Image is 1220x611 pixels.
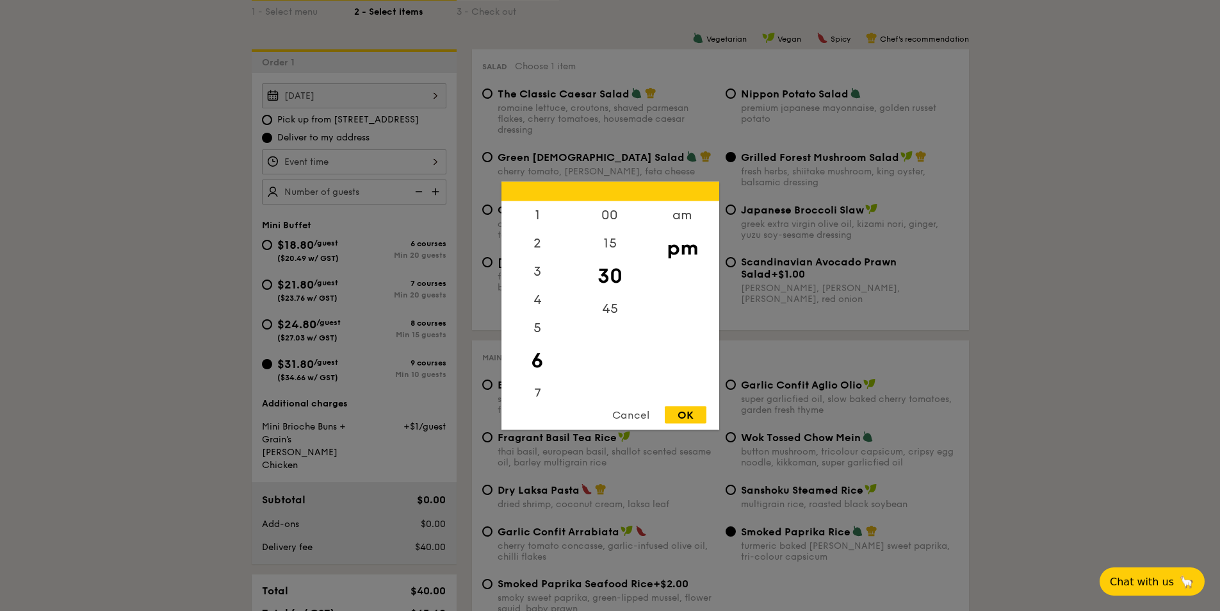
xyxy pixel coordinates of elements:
[574,201,646,229] div: 00
[574,257,646,294] div: 30
[574,229,646,257] div: 15
[646,201,719,229] div: am
[501,285,574,314] div: 4
[1100,567,1205,596] button: Chat with us🦙
[1179,574,1194,589] span: 🦙
[501,379,574,407] div: 7
[665,406,706,423] div: OK
[599,406,662,423] div: Cancel
[574,294,646,322] div: 45
[501,314,574,342] div: 5
[501,229,574,257] div: 2
[501,201,574,229] div: 1
[501,257,574,285] div: 3
[501,342,574,379] div: 6
[1110,576,1174,588] span: Chat with us
[646,229,719,266] div: pm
